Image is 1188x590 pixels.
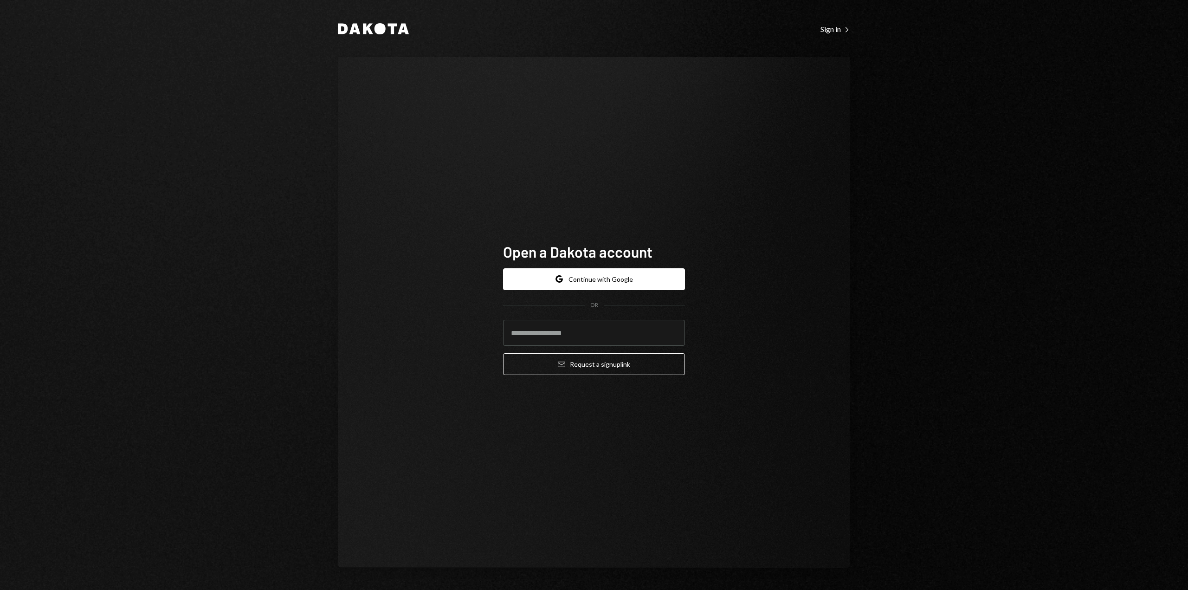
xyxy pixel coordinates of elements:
button: Request a signuplink [503,353,685,375]
div: Sign in [820,25,850,34]
div: OR [590,301,598,309]
a: Sign in [820,24,850,34]
h1: Open a Dakota account [503,242,685,261]
button: Continue with Google [503,268,685,290]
